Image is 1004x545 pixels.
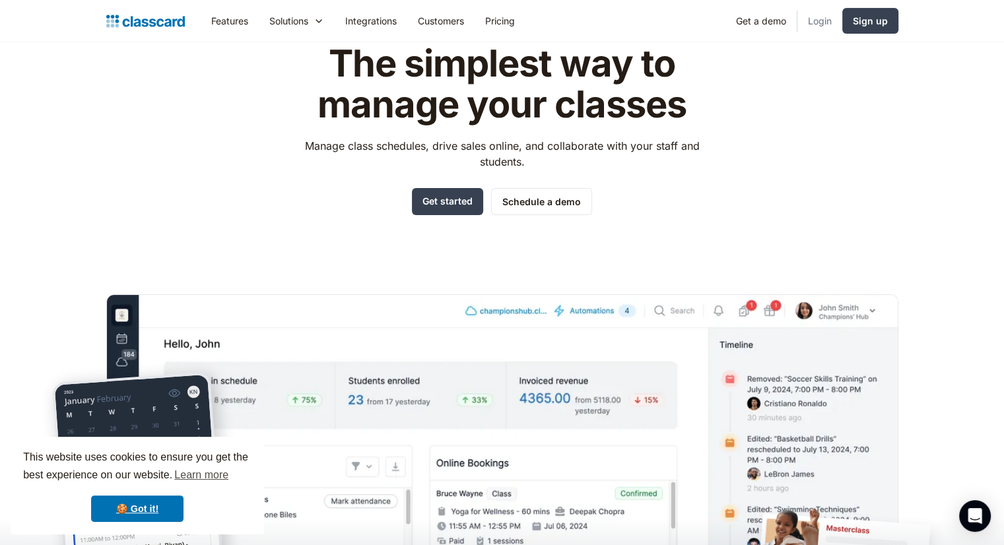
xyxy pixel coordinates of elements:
[259,6,335,36] div: Solutions
[11,437,264,534] div: cookieconsent
[23,449,251,485] span: This website uses cookies to ensure you get the best experience on our website.
[725,6,797,36] a: Get a demo
[91,496,184,522] a: dismiss cookie message
[201,6,259,36] a: Features
[842,8,898,34] a: Sign up
[959,500,991,532] div: Open Intercom Messenger
[292,138,712,170] p: Manage class schedules, drive sales online, and collaborate with your staff and students.
[292,44,712,125] h1: The simplest way to manage your classes
[853,14,888,28] div: Sign up
[797,6,842,36] a: Login
[335,6,407,36] a: Integrations
[106,12,185,30] a: Logo
[412,188,483,215] a: Get started
[475,6,525,36] a: Pricing
[407,6,475,36] a: Customers
[491,188,592,215] a: Schedule a demo
[172,465,230,485] a: learn more about cookies
[269,14,308,28] div: Solutions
